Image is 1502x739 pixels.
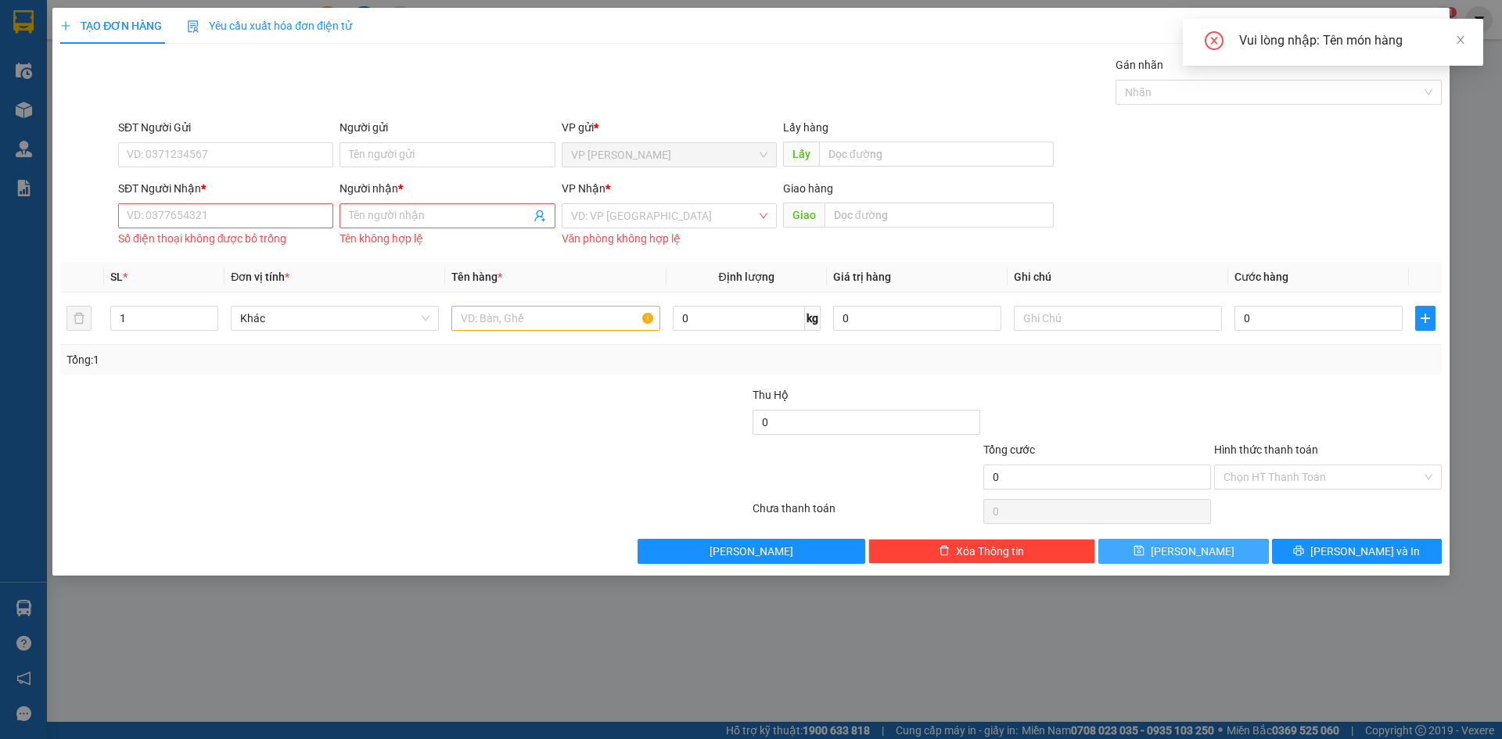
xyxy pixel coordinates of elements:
[833,271,891,283] span: Giá trị hàng
[1205,31,1224,53] span: close-circle
[187,20,352,32] span: Yêu cầu xuất hóa đơn điện tử
[66,306,92,331] button: delete
[783,142,819,167] span: Lấy
[753,389,789,401] span: Thu Hộ
[1008,262,1228,292] th: Ghi chú
[200,318,217,330] span: Decrease Value
[562,230,777,248] div: Văn phòng không hợp lệ
[1455,34,1466,45] span: close
[451,271,502,283] span: Tên hàng
[1134,545,1144,558] span: save
[118,119,333,136] div: SĐT Người Gửi
[1234,271,1288,283] span: Cước hàng
[751,500,982,527] div: Chưa thanh toán
[205,320,214,329] span: down
[805,306,821,331] span: kg
[825,203,1054,228] input: Dọc đường
[1272,539,1442,564] button: printer[PERSON_NAME] và In
[783,182,833,195] span: Giao hàng
[983,443,1035,456] span: Tổng cước
[240,307,429,330] span: Khác
[60,20,71,31] span: plus
[66,351,580,368] div: Tổng: 1
[562,182,605,195] span: VP Nhận
[205,309,214,318] span: up
[451,306,659,331] input: VD: Bàn, Ghế
[1098,539,1268,564] button: save[PERSON_NAME]
[187,20,199,33] img: icon
[118,230,333,248] div: Số điện thoại không được bỏ trống
[1310,543,1420,560] span: [PERSON_NAME] và In
[868,539,1096,564] button: deleteXóa Thông tin
[1293,545,1304,558] span: printer
[1151,543,1234,560] span: [PERSON_NAME]
[110,271,123,283] span: SL
[956,543,1024,560] span: Xóa Thông tin
[340,180,555,197] div: Người nhận
[1415,306,1436,331] button: plus
[783,121,828,134] span: Lấy hàng
[1406,8,1450,52] button: Close
[1214,443,1318,456] label: Hình thức thanh toán
[562,119,777,136] div: VP gửi
[1116,59,1163,71] label: Gán nhãn
[60,20,162,32] span: TẠO ĐƠN HÀNG
[534,210,546,222] span: user-add
[340,230,555,248] div: Tên không hợp lệ
[1239,31,1464,50] div: Vui lòng nhập: Tên món hàng
[783,203,825,228] span: Giao
[571,143,767,167] span: VP Phan Thiết
[719,271,774,283] span: Định lượng
[638,539,865,564] button: [PERSON_NAME]
[710,543,793,560] span: [PERSON_NAME]
[118,180,333,197] div: SĐT Người Nhận
[340,119,555,136] div: Người gửi
[833,306,1001,331] input: 0
[819,142,1054,167] input: Dọc đường
[939,545,950,558] span: delete
[231,271,289,283] span: Đơn vị tính
[1014,306,1222,331] input: Ghi Chú
[200,307,217,318] span: Increase Value
[1416,312,1435,325] span: plus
